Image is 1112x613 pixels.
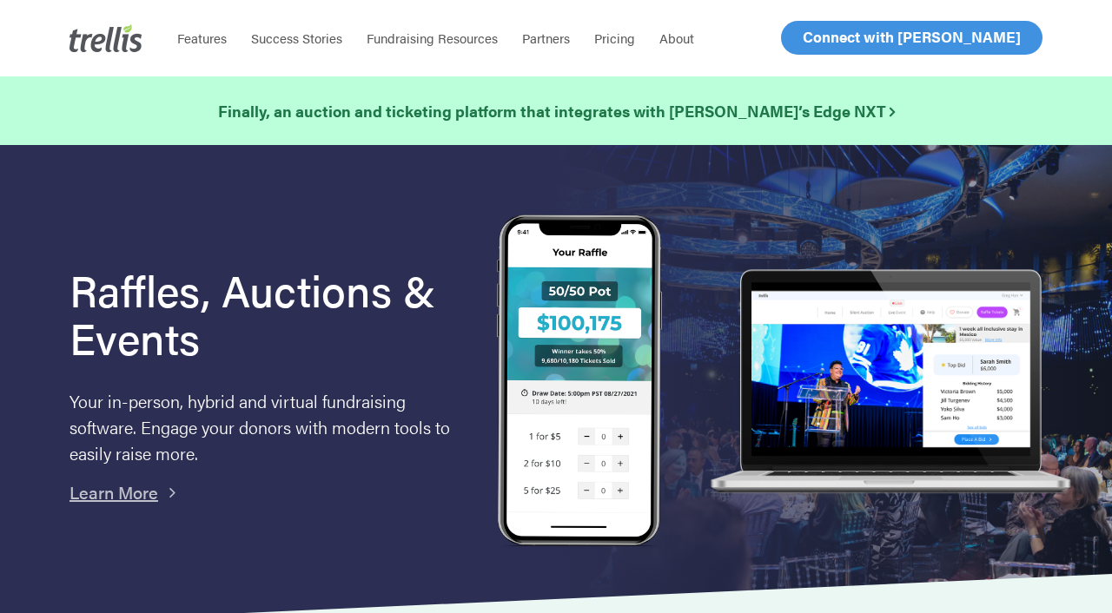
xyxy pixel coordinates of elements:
[177,29,227,47] span: Features
[69,24,142,52] img: Trellis
[69,388,453,466] p: Your in-person, hybrid and virtual fundraising software. Engage your donors with modern tools to ...
[522,29,570,47] span: Partners
[165,30,239,47] a: Features
[659,29,694,47] span: About
[251,29,342,47] span: Success Stories
[239,30,354,47] a: Success Stories
[367,29,498,47] span: Fundraising Resources
[218,100,895,122] strong: Finally, an auction and ticketing platform that integrates with [PERSON_NAME]’s Edge NXT
[803,26,1021,47] span: Connect with [PERSON_NAME]
[647,30,706,47] a: About
[594,29,635,47] span: Pricing
[354,30,510,47] a: Fundraising Resources
[703,269,1077,496] img: rafflelaptop_mac_optim.png
[781,21,1042,55] a: Connect with [PERSON_NAME]
[69,266,453,361] h1: Raffles, Auctions & Events
[69,479,158,504] a: Learn More
[497,214,662,550] img: Trellis Raffles, Auctions and Event Fundraising
[510,30,582,47] a: Partners
[582,30,647,47] a: Pricing
[218,99,895,123] a: Finally, an auction and ticketing platform that integrates with [PERSON_NAME]’s Edge NXT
